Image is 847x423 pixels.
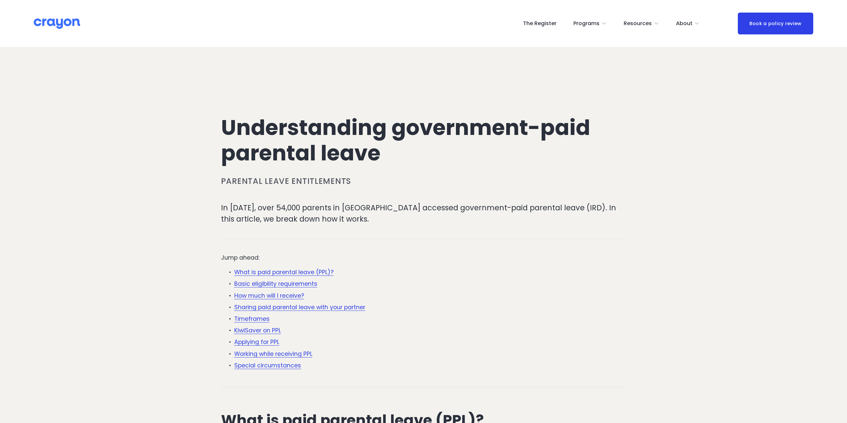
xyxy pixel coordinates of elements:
[234,338,279,346] a: Applying for PPL
[234,303,365,311] a: Sharing paid parental leave with your partner
[624,19,652,28] span: Resources
[234,315,270,323] a: Timeframes
[221,115,626,166] h1: Understanding government-paid parental leave
[234,268,334,276] a: What is paid parental leave (PPL)?
[676,18,700,29] a: folder dropdown
[573,19,600,28] span: Programs
[624,18,659,29] a: folder dropdown
[221,176,351,187] a: Parental leave entitlements
[221,253,626,262] p: Jump ahead:
[221,202,626,225] p: In [DATE], over 54,000 parents in [GEOGRAPHIC_DATA] accessed government-paid parental leave (IRD)...
[234,326,281,334] a: KiwiSaver on PPL
[234,350,312,358] a: Working while receiving PPL
[676,19,692,28] span: About
[738,13,813,34] a: Book a policy review
[573,18,607,29] a: folder dropdown
[234,361,301,369] a: Special circumstances
[234,280,317,288] a: Basic eligibility requirements
[234,292,304,300] a: How much will I receive?
[523,18,557,29] a: The Register
[34,18,80,29] img: Crayon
